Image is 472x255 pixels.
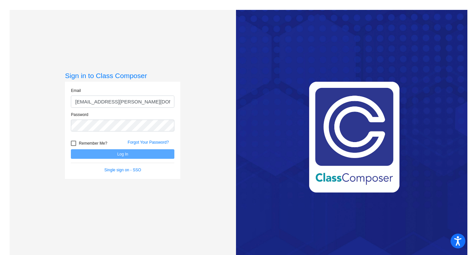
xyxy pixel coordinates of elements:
button: Log In [71,149,174,159]
label: Email [71,88,81,94]
a: Forgot Your Password? [128,140,169,145]
span: Remember Me? [79,139,107,147]
a: Single sign on - SSO [104,168,141,172]
label: Password [71,112,88,118]
h3: Sign in to Class Composer [65,71,180,80]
